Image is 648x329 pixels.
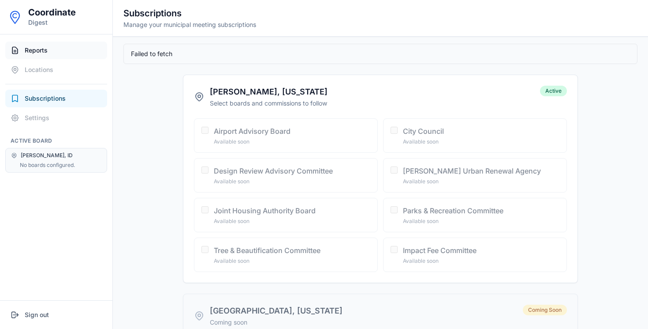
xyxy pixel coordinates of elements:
button: Locations [5,61,107,79]
button: Sign out [5,306,107,324]
span: Active [540,86,567,96]
input: Parks & Recreation CommitteeAvailable soon [391,206,398,213]
div: Available soon [403,257,559,265]
button: Settings [5,109,107,127]
div: Available soon [214,138,370,145]
p: Manage your municipal meeting subscriptions [123,20,256,29]
div: Parks & Recreation Committee [403,205,559,216]
p: Select boards and commissions to follow [210,99,328,108]
input: Tree & Beautification CommitteeAvailable soon [201,246,209,253]
input: Impact Fee CommitteeAvailable soon [391,246,398,253]
span: [PERSON_NAME], ID [21,152,73,159]
input: Design Review Advisory CommitteeAvailable soon [201,166,209,174]
input: City CouncilAvailable soon [391,127,398,134]
div: Failed to fetch [123,44,637,64]
h3: [PERSON_NAME], [US_STATE] [210,86,328,98]
span: Subscriptions [25,94,66,103]
div: Available soon [403,138,559,145]
input: [PERSON_NAME] Urban Renewal AgencyAvailable soon [391,166,398,174]
h1: Coordinate [28,7,76,18]
h3: [GEOGRAPHIC_DATA], [US_STATE] [210,305,343,317]
div: Available soon [403,178,559,185]
span: Settings [25,113,49,122]
button: Subscriptions [5,90,107,107]
span: Reports [25,46,48,55]
input: Airport Advisory BoardAvailable soon [201,127,209,134]
div: Impact Fee Committee [403,245,559,256]
div: Available soon [214,257,370,265]
h2: Subscriptions [123,7,256,19]
div: [PERSON_NAME] Urban Renewal Agency [403,166,559,176]
div: Available soon [403,218,559,225]
div: Airport Advisory Board [214,126,370,136]
img: Coordinate [7,9,23,25]
div: Design Review Advisory Committee [214,166,370,176]
div: Joint Housing Authority Board [214,205,370,216]
div: City Council [403,126,559,136]
div: Available soon [214,178,370,185]
h2: Active Board [5,137,107,144]
span: Locations [25,65,53,74]
span: Coming Soon [523,305,567,315]
input: Joint Housing Authority BoardAvailable soon [201,206,209,213]
p: Digest [28,18,76,27]
p: Coming soon [210,318,343,327]
div: No boards configured. [20,162,101,169]
div: Available soon [214,218,370,225]
div: Tree & Beautification Committee [214,245,370,256]
button: Reports [5,42,107,59]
